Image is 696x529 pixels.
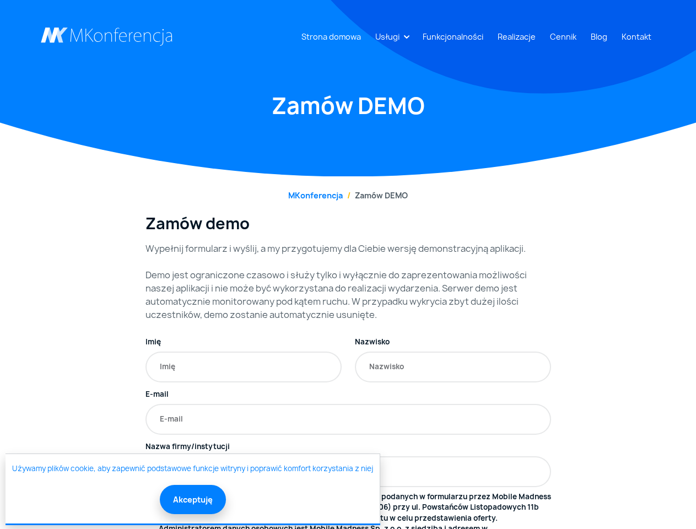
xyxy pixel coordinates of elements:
[586,26,612,47] a: Blog
[418,26,488,47] a: Funkcjonalności
[145,337,161,348] label: Imię
[145,441,230,452] label: Nazwa firmy/instytucji
[145,242,551,255] p: Wypełnij formularz i wyślij, a my przygotujemy dla Ciebie wersję demonstracyjną aplikacji.
[288,190,343,201] a: MKonferencja
[371,26,404,47] a: Usługi
[355,352,551,382] input: Nazwisko
[145,352,342,382] input: Imię
[493,26,540,47] a: Realizacje
[41,190,656,201] nav: breadcrumb
[297,26,365,47] a: Strona domowa
[160,485,226,514] button: Akceptuję
[145,389,169,400] label: E-mail
[145,404,551,435] input: E-mail
[617,26,656,47] a: Kontakt
[12,463,373,474] a: Używamy plików cookie, aby zapewnić podstawowe funkcje witryny i poprawić komfort korzystania z niej
[355,337,390,348] label: Nazwisko
[343,190,408,201] li: Zamów DEMO
[41,91,656,121] h1: Zamów DEMO
[546,26,581,47] a: Cennik
[145,268,551,321] p: Demo jest ograniczone czasowo i służy tylko i wyłącznie do zaprezentowania możliwości naszej apli...
[145,214,551,233] h3: Zamów demo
